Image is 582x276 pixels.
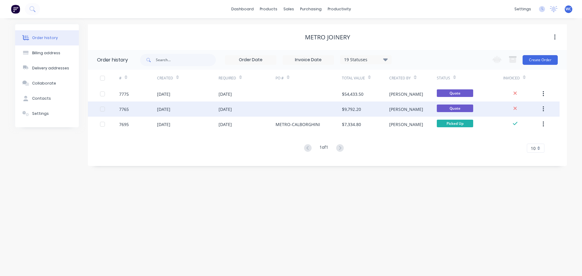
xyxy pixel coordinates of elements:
div: [DATE] [157,121,170,128]
div: METRO-CALBORGHINI [276,121,320,128]
div: Invoiced [503,75,520,81]
span: 10 [531,145,536,151]
div: products [257,5,280,14]
div: Contacts [32,96,51,101]
div: 7765 [119,106,129,112]
input: Search... [156,54,216,66]
div: Billing address [32,50,60,56]
div: [PERSON_NAME] [389,91,423,97]
div: [PERSON_NAME] [389,106,423,112]
div: Collaborate [32,81,56,86]
button: Create Order [523,55,558,65]
div: Settings [32,111,49,116]
span: Quote [437,105,473,112]
div: [DATE] [219,106,232,112]
div: Required [219,70,276,86]
span: WC [566,6,571,12]
a: dashboard [228,5,257,14]
div: [DATE] [157,106,170,112]
div: Total Value [342,75,365,81]
span: Quote [437,89,473,97]
div: Total Value [342,70,389,86]
div: # [119,70,157,86]
button: Collaborate [15,76,79,91]
div: [PERSON_NAME] [389,121,423,128]
div: Created [157,70,219,86]
div: [DATE] [219,121,232,128]
div: Metro Joinery [305,34,350,41]
div: Order history [97,56,128,64]
div: PO # [276,70,342,86]
div: Status [437,70,503,86]
div: Order history [32,35,58,41]
button: Billing address [15,45,79,61]
div: Created By [389,75,411,81]
div: Invoiced [503,70,541,86]
div: $54,433.50 [342,91,363,97]
div: Created By [389,70,436,86]
button: Order history [15,30,79,45]
div: 19 Statuses [340,56,391,63]
div: Created [157,75,173,81]
input: Invoice Date [283,55,334,65]
div: 7695 [119,121,129,128]
button: Contacts [15,91,79,106]
button: Delivery addresses [15,61,79,76]
div: purchasing [297,5,325,14]
div: Required [219,75,236,81]
div: [DATE] [157,91,170,97]
div: 7775 [119,91,129,97]
input: Order Date [225,55,276,65]
div: PO # [276,75,284,81]
div: $9,792.20 [342,106,361,112]
div: 1 of 1 [319,144,328,153]
div: # [119,75,122,81]
div: settings [511,5,534,14]
div: $7,334.80 [342,121,361,128]
div: Status [437,75,450,81]
img: Factory [11,5,20,14]
div: [DATE] [219,91,232,97]
div: Delivery addresses [32,65,69,71]
button: Settings [15,106,79,121]
span: Picked Up [437,120,473,127]
div: sales [280,5,297,14]
div: productivity [325,5,354,14]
